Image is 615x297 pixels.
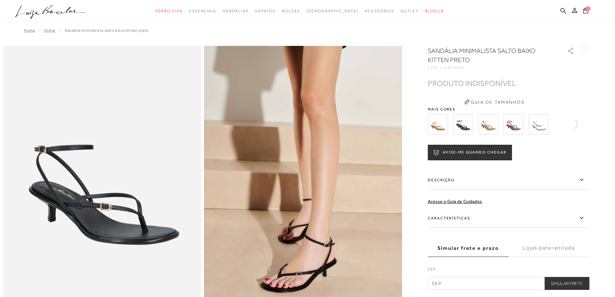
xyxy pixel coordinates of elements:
[282,5,300,17] a: noSubCategoriesText
[508,239,589,257] label: Lojas para retirada
[428,80,516,87] div: PRODUTO INDISPONÍVEL
[155,9,183,13] span: Verão Viva
[401,5,419,17] a: noSubCategoriesText
[255,5,275,17] a: noSubCategoriesText
[365,9,394,13] span: Acessórios
[462,97,527,107] button: Guia de Tamanhos
[439,65,465,70] span: 136800083
[428,239,508,257] label: Simular frete e prazo
[528,114,548,134] img: SANDÁLIA EM COURO OFF WHITE DE TIRAS FINAS E SALTO KITTEN HEEL
[428,66,557,69] div: CÓD:
[428,171,589,189] label: Descrição
[428,199,482,204] a: Acesse o Guia de Cuidados
[428,145,512,160] button: AVISE-ME QUANDO CHEGAR
[189,5,216,17] a: noSubCategoriesText
[282,9,300,13] span: Bolsas
[428,209,589,228] label: Características
[306,9,358,13] span: [DEMOGRAPHIC_DATA]
[425,9,444,13] span: BLOG LB
[255,9,275,13] span: Sapatos
[581,7,590,16] button: 2
[478,114,498,134] img: SANDÁLIA EM COURO CARAMELO DE TIRAS FINAS E SALTO KITTEN HEEL
[223,5,249,17] a: noSubCategoriesText
[306,5,358,17] a: noSubCategoriesText
[401,9,419,13] span: Outlet
[428,266,589,275] label: CEP
[428,277,589,290] input: CEP
[155,5,183,17] a: noSubCategoriesText
[453,114,473,134] img: SANDÁLIA DE DEDO EM COURO CAFÉ COM SALTO BAIXO TIPO KITTEN HEEL
[428,46,549,64] h1: SANDÁLIA MINIMALISTA SALTO BAIXO KITTEN PRETO
[223,9,249,13] span: Sandálias
[428,107,589,111] span: Mais cores
[44,28,56,33] a: Voltar
[365,5,394,17] a: noSubCategoriesText
[586,6,591,11] span: 2
[24,28,35,33] a: Home
[544,277,589,290] button: Simular Frete
[503,114,523,134] img: SANDÁLIA EM COURO MARSALA DE TIRAS FINAS E SALTO KITTEN HEEL
[425,5,444,17] a: BLOG LB
[189,9,216,13] span: Essenciais
[65,28,149,33] span: SANDÁLIA MINIMALISTA SALTO BAIXO KITTEN PRETO
[428,114,448,134] img: SANDÁLIA DE DEDO EM COURO AREIA COM SALTO BAIXO TIPO KITTEN HEEL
